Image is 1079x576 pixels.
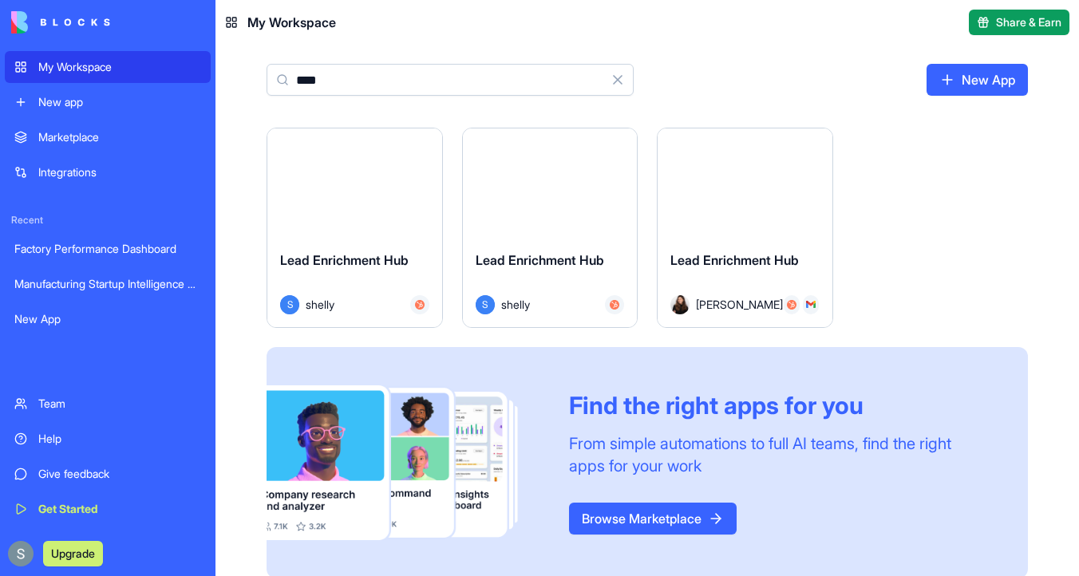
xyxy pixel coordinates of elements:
img: Avatar [670,295,690,314]
span: Lead Enrichment Hub [280,252,409,268]
span: S [280,295,299,314]
div: Factory Performance Dashboard [14,241,201,257]
div: From simple automations to full AI teams, find the right apps for your work [569,432,990,477]
a: Browse Marketplace [569,503,737,535]
div: Get Started [38,501,201,517]
img: Frame_181_egmpey.png [267,385,543,541]
span: Lead Enrichment Hub [670,252,799,268]
img: Hubspot_zz4hgj.svg [787,300,796,310]
div: Manufacturing Startup Intelligence Hub [14,276,201,292]
div: Marketplace [38,129,201,145]
span: My Workspace [247,13,336,32]
span: Lead Enrichment Hub [476,252,604,268]
button: Share & Earn [969,10,1069,35]
span: Recent [5,214,211,227]
img: Hubspot_zz4hgj.svg [415,300,425,310]
img: ACg8ocKnDTHbS00rqwWSHQfXf8ia04QnQtz5EDX_Ef5UNrjqV-k=s96-c [8,541,34,566]
a: Lead Enrichment HubSshelly [462,128,638,328]
div: Give feedback [38,466,201,482]
a: My Workspace [5,51,211,83]
div: Find the right apps for you [569,391,990,420]
a: Team [5,388,211,420]
img: Gmail_trouth.svg [806,300,816,310]
img: logo [11,11,110,34]
a: Get Started [5,493,211,525]
a: Manufacturing Startup Intelligence Hub [5,268,211,300]
a: New App [927,64,1028,96]
button: Clear [602,64,634,96]
a: Factory Performance Dashboard [5,233,211,265]
div: New app [38,94,201,110]
button: Upgrade [43,541,103,566]
a: Marketplace [5,121,211,153]
a: New app [5,86,211,118]
span: shelly [501,296,530,313]
div: Team [38,396,201,412]
a: Lead Enrichment HubAvatar[PERSON_NAME] [657,128,833,328]
a: Help [5,423,211,455]
div: Help [38,431,201,447]
img: Hubspot_zz4hgj.svg [610,300,619,310]
span: shelly [306,296,334,313]
span: Share & Earn [996,14,1061,30]
a: Integrations [5,156,211,188]
span: S [476,295,495,314]
div: New App [14,311,201,327]
a: New App [5,303,211,335]
div: Integrations [38,164,201,180]
a: Lead Enrichment HubSshelly [267,128,443,328]
a: Give feedback [5,458,211,490]
span: [PERSON_NAME] [696,296,771,313]
a: Upgrade [43,545,103,561]
div: My Workspace [38,59,201,75]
